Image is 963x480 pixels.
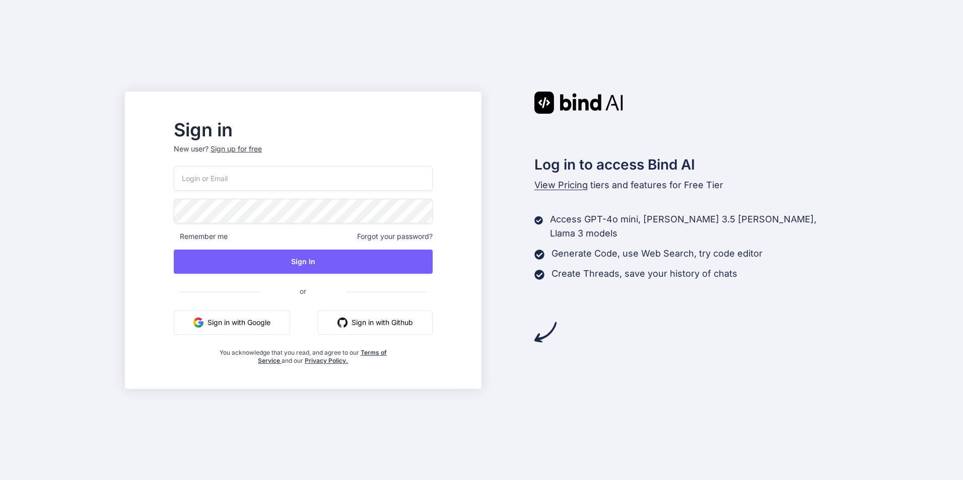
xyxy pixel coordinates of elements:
span: View Pricing [534,180,588,190]
button: Sign in with Google [174,310,290,335]
img: arrow [534,321,557,343]
p: New user? [174,144,433,166]
img: google [193,317,203,328]
img: github [337,317,348,328]
button: Sign In [174,250,433,274]
span: Forgot your password? [357,231,433,242]
a: Privacy Policy. [305,357,348,364]
p: Generate Code, use Web Search, try code editor [552,247,763,261]
p: Access GPT-4o mini, [PERSON_NAME] 3.5 [PERSON_NAME], Llama 3 models [550,212,838,241]
span: or [259,279,347,303]
p: tiers and features for Free Tier [534,178,839,192]
div: Sign up for free [211,144,262,154]
img: Bind AI logo [534,92,623,114]
div: You acknowledge that you read, and agree to our and our [217,343,389,365]
input: Login or Email [174,166,433,191]
p: Create Threads, save your history of chats [552,267,737,281]
button: Sign in with Github [318,310,433,335]
h2: Sign in [174,122,433,138]
span: Remember me [174,231,228,242]
a: Terms of Service [258,349,387,364]
h2: Log in to access Bind AI [534,154,839,175]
